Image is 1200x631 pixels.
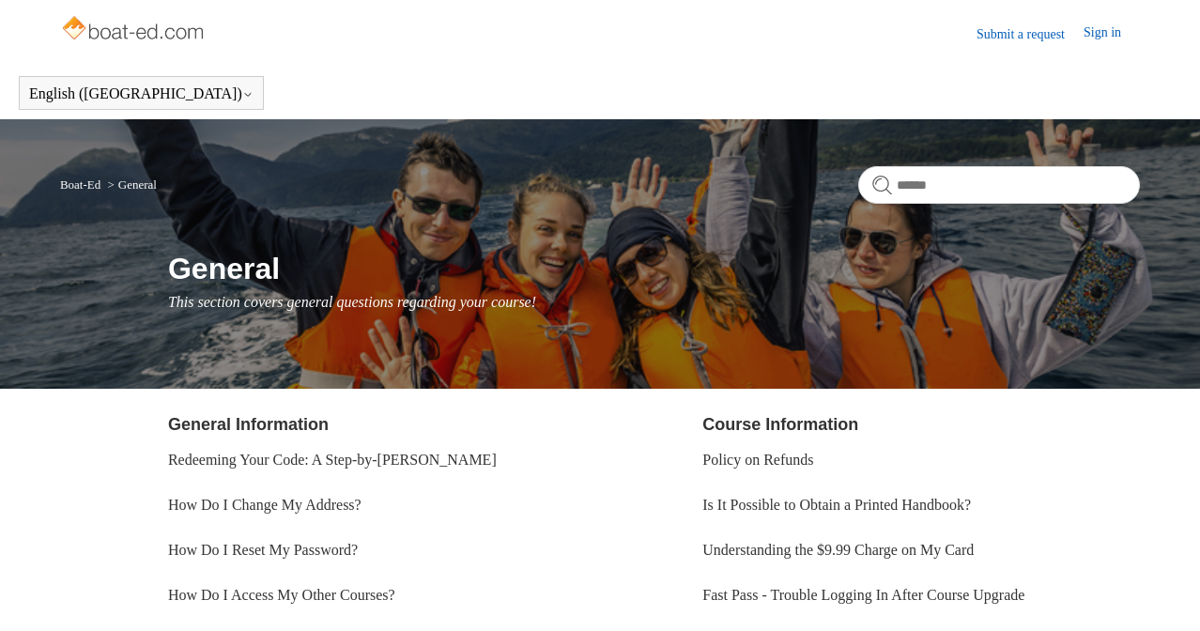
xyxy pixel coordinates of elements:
p: This section covers general questions regarding your course! [168,291,1140,314]
h1: General [168,246,1140,291]
a: How Do I Change My Address? [168,497,362,513]
a: Fast Pass - Trouble Logging In After Course Upgrade [702,587,1024,603]
input: Search [858,166,1140,204]
a: How Do I Access My Other Courses? [168,587,395,603]
li: Boat-Ed [60,177,104,192]
a: Boat-Ed [60,177,100,192]
div: Live chat [1137,568,1186,617]
a: General Information [168,415,329,434]
a: Submit a request [977,24,1084,44]
a: How Do I Reset My Password? [168,542,358,558]
a: Redeeming Your Code: A Step-by-[PERSON_NAME] [168,452,497,468]
img: Boat-Ed Help Center home page [60,11,209,49]
a: Sign in [1084,23,1140,45]
a: Policy on Refunds [702,452,813,468]
a: Course Information [702,415,858,434]
a: Is It Possible to Obtain a Printed Handbook? [702,497,971,513]
button: English ([GEOGRAPHIC_DATA]) [29,85,254,102]
li: General [103,177,156,192]
a: Understanding the $9.99 Charge on My Card [702,542,974,558]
